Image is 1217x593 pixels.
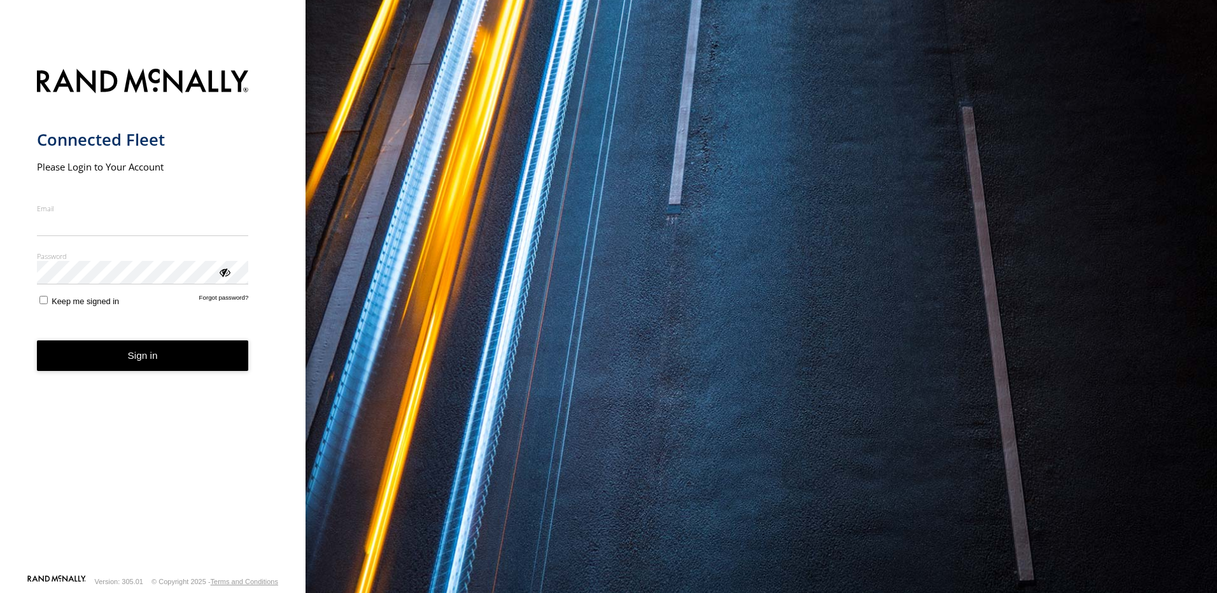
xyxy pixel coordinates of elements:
span: Keep me signed in [52,296,119,306]
input: Keep me signed in [39,296,48,304]
form: main [37,61,269,574]
h1: Connected Fleet [37,129,249,150]
button: Sign in [37,340,249,372]
div: © Copyright 2025 - [151,578,278,585]
label: Password [37,251,249,261]
a: Visit our Website [27,575,86,588]
a: Terms and Conditions [211,578,278,585]
a: Forgot password? [199,294,249,306]
h2: Please Login to Your Account [37,160,249,173]
div: Version: 305.01 [95,578,143,585]
img: Rand McNally [37,66,249,99]
label: Email [37,204,249,213]
div: ViewPassword [218,265,230,278]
